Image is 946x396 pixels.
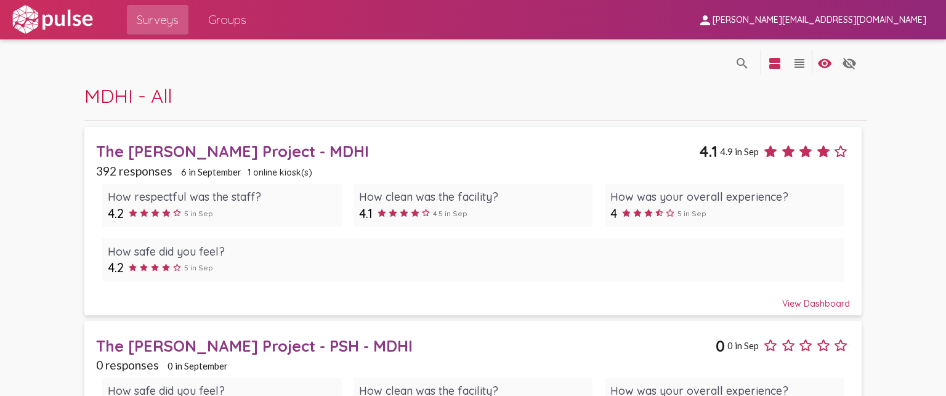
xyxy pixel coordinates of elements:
[84,84,172,108] span: MDHI - All
[713,15,926,26] span: [PERSON_NAME][EMAIL_ADDRESS][DOMAIN_NAME]
[699,142,718,161] span: 4.1
[96,336,716,355] div: The [PERSON_NAME] Project - PSH - MDHI
[248,167,312,178] span: 1 online kiosk(s)
[127,5,188,34] a: Surveys
[359,206,373,221] span: 4.1
[208,9,246,31] span: Groups
[792,56,807,71] mat-icon: language
[727,340,759,351] span: 0 in Sep
[108,244,838,259] div: How safe did you feel?
[84,127,862,315] a: The [PERSON_NAME] Project - MDHI4.14.9 in Sep392 responses6 in September1 online kiosk(s)How resp...
[108,260,124,275] span: 4.2
[10,4,95,35] img: white-logo.svg
[96,164,172,178] span: 392 responses
[108,190,336,204] div: How respectful was the staff?
[359,190,587,204] div: How clean was the facility?
[610,190,838,204] div: How was your overall experience?
[96,142,699,161] div: The [PERSON_NAME] Project - MDHI
[767,56,782,71] mat-icon: language
[842,56,857,71] mat-icon: language
[433,209,467,218] span: 4.5 in Sep
[735,56,750,71] mat-icon: language
[720,146,759,157] span: 4.9 in Sep
[181,166,241,177] span: 6 in September
[96,358,159,372] span: 0 responses
[787,50,812,75] button: language
[96,287,850,309] div: View Dashboard
[108,206,124,221] span: 4.2
[184,209,213,218] span: 5 in Sep
[762,50,787,75] button: language
[184,263,213,272] span: 5 in Sep
[812,50,837,75] button: language
[610,206,617,221] span: 4
[716,336,725,355] span: 0
[698,13,713,28] mat-icon: person
[168,360,228,371] span: 0 in September
[677,209,706,218] span: 5 in Sep
[837,50,862,75] button: language
[817,56,832,71] mat-icon: language
[688,8,936,31] button: [PERSON_NAME][EMAIL_ADDRESS][DOMAIN_NAME]
[730,50,754,75] button: language
[198,5,256,34] a: Groups
[137,9,179,31] span: Surveys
